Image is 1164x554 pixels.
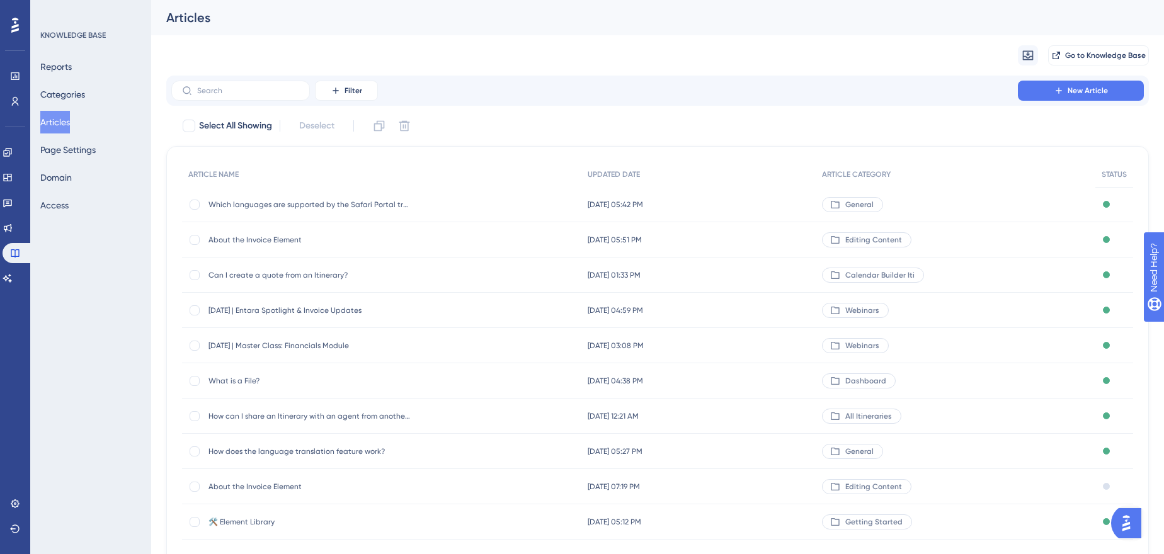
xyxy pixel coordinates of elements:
span: Calendar Builder Iti [845,270,915,280]
div: KNOWLEDGE BASE [40,30,106,40]
button: Reports [40,55,72,78]
span: [DATE] 07:19 PM [588,482,640,492]
span: Deselect [299,118,334,133]
button: Filter [315,81,378,101]
span: [DATE] 12:21 AM [588,411,639,421]
span: Webinars [845,305,879,315]
span: New Article [1068,86,1108,96]
span: [DATE] 04:59 PM [588,305,643,315]
input: Search [197,86,299,95]
span: [DATE] 03:08 PM [588,341,644,351]
span: Which languages are supported by the Safari Portal translation widget? [208,200,410,210]
span: Dashboard [845,376,886,386]
span: ARTICLE NAME [188,169,239,179]
span: Go to Knowledge Base [1065,50,1146,60]
span: UPDATED DATE [588,169,640,179]
div: Articles [166,9,1117,26]
span: Getting Started [845,517,903,527]
span: [DATE] 04:38 PM [588,376,643,386]
button: Articles [40,111,70,133]
span: [DATE] 05:27 PM [588,446,642,456]
span: Need Help? [30,3,79,18]
span: 🛠️ Element Library [208,517,410,527]
span: How does the language translation feature work? [208,446,410,456]
span: About the Invoice Element [208,482,410,492]
span: [DATE] 05:42 PM [588,200,643,210]
span: General [845,200,874,210]
span: Filter [345,86,362,96]
span: [DATE] 01:33 PM [588,270,641,280]
button: Page Settings [40,138,96,161]
span: Editing Content [845,235,902,245]
span: General [845,446,874,456]
span: ARTICLE CATEGORY [822,169,891,179]
span: [DATE] 05:12 PM [588,517,641,527]
span: What is a File? [208,376,410,386]
button: Domain [40,166,72,189]
span: Webinars [845,341,879,351]
span: How can I share an Itinerary with an agent from another company who also uses Safari Portal? [208,411,410,421]
button: Go to Knowledge Base [1048,45,1149,65]
span: [DATE] 05:51 PM [588,235,642,245]
button: New Article [1018,81,1144,101]
button: Access [40,194,69,217]
iframe: UserGuiding AI Assistant Launcher [1111,504,1149,542]
span: Can I create a quote from an Itinerary? [208,270,410,280]
span: All Itineraries [845,411,892,421]
span: [DATE] | Master Class: Financials Module [208,341,410,351]
span: Editing Content [845,482,902,492]
span: [DATE] | Entara Spotlight & Invoice Updates [208,305,410,315]
span: About the Invoice Element [208,235,410,245]
span: Select All Showing [199,118,272,133]
button: Deselect [288,115,346,137]
span: STATUS [1102,169,1127,179]
button: Categories [40,83,85,106]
